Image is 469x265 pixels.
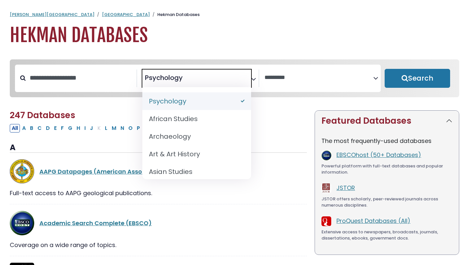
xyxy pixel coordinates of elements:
[321,229,452,242] div: Extensive access to newspapers, broadcasts, journals, dissertations, ebooks, government docs.
[145,73,183,83] span: Psychology
[39,167,241,176] a: AAPG Datapages (American Association of Petroleum Geologists)
[10,24,459,46] h1: Hekman Databases
[321,196,452,209] div: JSTOR offers scholarly, peer-reviewed journals across numerous disciplines.
[10,189,307,197] div: Full-text access to AAPG geological publications.
[142,145,251,163] li: Art & Art History
[126,124,135,132] button: Filter Results O
[336,184,355,192] a: JSTOR
[36,124,44,132] button: Filter Results C
[10,11,459,18] nav: breadcrumb
[321,136,452,145] p: The most frequently-used databases
[150,11,200,18] li: Hekman Databases
[10,124,20,132] button: All
[26,72,136,83] input: Search database by title or keyword
[20,124,28,132] button: Filter Results A
[66,124,74,132] button: Filter Results G
[264,74,373,81] textarea: Search
[10,241,307,249] div: Coverage on a wide range of topics.
[10,11,94,18] a: [PERSON_NAME][GEOGRAPHIC_DATA]
[59,124,66,132] button: Filter Results F
[385,69,450,88] button: Submit for Search Results
[10,143,307,153] h3: A
[142,110,251,128] li: African Studies
[110,124,118,132] button: Filter Results M
[184,76,189,83] textarea: Search
[44,124,52,132] button: Filter Results D
[142,92,251,110] li: Psychology
[336,217,410,225] a: ProQuest Databases (All)
[135,124,142,132] button: Filter Results P
[10,109,75,121] span: 247 Databases
[102,11,150,18] a: [GEOGRAPHIC_DATA]
[142,163,251,180] li: Asian Studies
[142,128,251,145] li: Archaeology
[119,124,126,132] button: Filter Results N
[82,124,88,132] button: Filter Results I
[39,219,152,227] a: Academic Search Complete (EBSCO)
[103,124,109,132] button: Filter Results L
[10,124,230,132] div: Alpha-list to filter by first letter of database name
[142,73,183,83] li: Psychology
[10,59,459,97] nav: Search filters
[336,151,421,159] a: EBSCOhost (50+ Databases)
[75,124,82,132] button: Filter Results H
[315,111,459,131] button: Featured Databases
[28,124,35,132] button: Filter Results B
[52,124,59,132] button: Filter Results E
[88,124,95,132] button: Filter Results J
[321,163,452,176] div: Powerful platform with full-text databases and popular information.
